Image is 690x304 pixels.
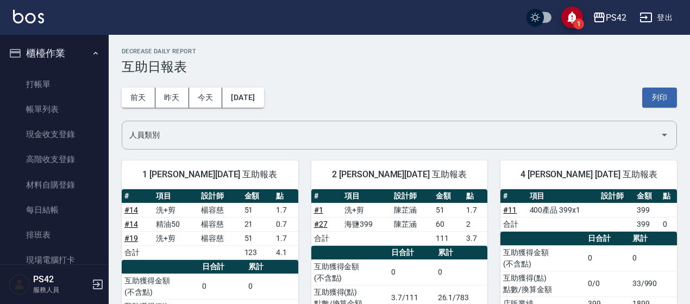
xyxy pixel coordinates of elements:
[513,169,664,180] span: 4 [PERSON_NAME] [DATE] 互助報表
[242,245,273,259] td: 123
[500,189,677,232] table: a dense table
[660,217,677,231] td: 0
[273,189,298,203] th: 點
[433,231,463,245] td: 111
[4,147,104,172] a: 高階收支登錄
[122,274,199,299] td: 互助獲得金額 (不含點)
[311,259,389,285] td: 互助獲得金額 (不含點)
[391,203,433,217] td: 陳芷涵
[503,206,517,214] a: #11
[246,274,298,299] td: 0
[33,274,89,285] h5: PS42
[135,169,285,180] span: 1 [PERSON_NAME][DATE] 互助報表
[4,97,104,122] a: 帳單列表
[314,206,323,214] a: #1
[124,206,138,214] a: #14
[314,220,328,228] a: #27
[463,189,487,203] th: 點
[634,203,660,217] td: 399
[527,189,599,203] th: 項目
[199,274,246,299] td: 0
[435,259,488,285] td: 0
[189,88,223,108] button: 今天
[242,231,273,245] td: 51
[388,246,435,260] th: 日合計
[198,231,242,245] td: 楊容慈
[9,274,30,295] img: Person
[198,189,242,203] th: 設計師
[642,88,677,108] button: 列印
[122,189,153,203] th: #
[153,203,198,217] td: 洗+剪
[585,245,629,271] td: 0
[433,217,463,231] td: 60
[273,231,298,245] td: 1.7
[342,203,391,217] td: 洗+剪
[634,189,660,203] th: 金額
[4,122,104,147] a: 現金收支登錄
[4,222,104,247] a: 排班表
[124,234,138,243] a: #19
[635,8,677,28] button: 登出
[500,271,585,296] td: 互助獲得(點) 點數/換算金額
[634,217,660,231] td: 399
[198,203,242,217] td: 楊容慈
[463,231,487,245] td: 3.7
[435,246,488,260] th: 累計
[585,271,629,296] td: 0/0
[242,217,273,231] td: 21
[273,217,298,231] td: 0.7
[598,189,634,203] th: 設計師
[246,260,298,274] th: 累計
[242,203,273,217] td: 51
[127,126,656,145] input: 人員名稱
[311,189,488,246] table: a dense table
[391,189,433,203] th: 設計師
[527,203,599,217] td: 400產品 399x1
[198,217,242,231] td: 楊容慈
[656,126,673,144] button: Open
[463,203,487,217] td: 1.7
[311,231,342,245] td: 合計
[153,217,198,231] td: 精油50
[311,189,342,203] th: #
[342,217,391,231] td: 海鹽399
[4,72,104,97] a: 打帳單
[4,197,104,222] a: 每日結帳
[433,203,463,217] td: 51
[4,39,104,67] button: 櫃檯作業
[153,189,198,203] th: 項目
[273,203,298,217] td: 1.7
[242,189,273,203] th: 金額
[573,18,584,29] span: 1
[222,88,264,108] button: [DATE]
[500,189,526,203] th: #
[561,7,583,28] button: save
[630,271,677,296] td: 33/990
[122,48,677,55] h2: Decrease Daily Report
[324,169,475,180] span: 2 [PERSON_NAME][DATE] 互助報表
[342,189,391,203] th: 項目
[153,231,198,245] td: 洗+剪
[122,245,153,259] td: 合計
[660,189,677,203] th: 點
[463,217,487,231] td: 2
[155,88,189,108] button: 昨天
[122,59,677,75] h3: 互助日報表
[33,285,89,295] p: 服務人員
[124,220,138,228] a: #14
[4,247,104,272] a: 現場電腦打卡
[500,217,526,231] td: 合計
[122,88,155,108] button: 前天
[122,189,298,260] table: a dense table
[199,260,246,274] th: 日合計
[630,232,677,246] th: 累計
[391,217,433,231] td: 陳芷涵
[500,245,585,271] td: 互助獲得金額 (不含點)
[585,232,629,246] th: 日合計
[13,10,44,23] img: Logo
[630,245,677,271] td: 0
[388,259,435,285] td: 0
[433,189,463,203] th: 金額
[588,7,631,29] button: PS42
